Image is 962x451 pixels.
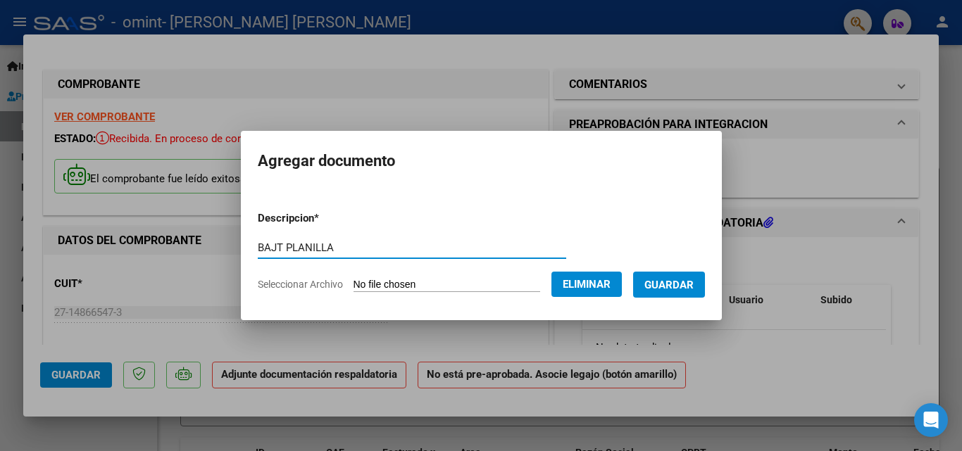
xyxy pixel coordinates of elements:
[563,278,611,291] span: Eliminar
[914,403,948,437] div: Open Intercom Messenger
[258,148,705,174] h2: Agregar documento
[633,272,705,298] button: Guardar
[551,272,622,297] button: Eliminar
[258,210,392,227] p: Descripcion
[644,279,694,291] span: Guardar
[258,279,343,290] span: Seleccionar Archivo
